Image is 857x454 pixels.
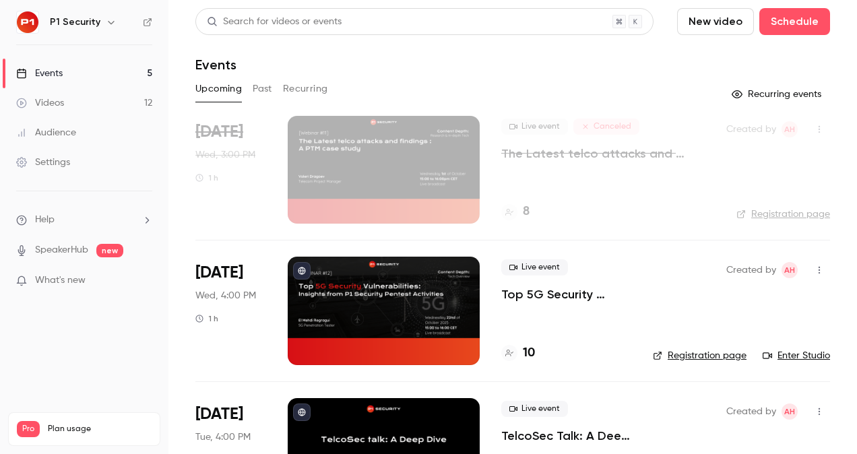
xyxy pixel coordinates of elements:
[782,403,798,420] span: Amine Hayad
[48,424,152,434] span: Plan usage
[677,8,754,35] button: New video
[16,213,152,227] li: help-dropdown-opener
[784,121,795,137] span: AH
[35,243,88,257] a: SpeakerHub
[726,121,776,137] span: Created by
[501,401,568,417] span: Live event
[653,349,747,362] a: Registration page
[501,286,631,302] a: Top 5G Security Vulnerabilities: Insights from P1 Security Pentest Activities
[195,121,243,143] span: [DATE]
[253,78,272,100] button: Past
[195,78,242,100] button: Upcoming
[782,262,798,278] span: Amine Hayad
[501,428,631,444] a: TelcoSec Talk: A Deep Dive
[96,244,123,257] span: new
[782,121,798,137] span: Amine Hayad
[784,403,795,420] span: AH
[195,257,266,364] div: Oct 22 Wed, 4:00 PM (Europe/Paris)
[195,148,255,162] span: Wed, 3:00 PM
[16,96,64,110] div: Videos
[195,262,243,284] span: [DATE]
[726,262,776,278] span: Created by
[136,275,152,287] iframe: Noticeable Trigger
[283,78,328,100] button: Recurring
[501,119,568,135] span: Live event
[759,8,830,35] button: Schedule
[17,421,40,437] span: Pro
[16,126,76,139] div: Audience
[17,11,38,33] img: P1 Security
[784,262,795,278] span: AH
[763,349,830,362] a: Enter Studio
[573,119,639,135] span: Canceled
[195,57,236,73] h1: Events
[195,313,218,324] div: 1 h
[195,172,218,183] div: 1 h
[726,84,830,105] button: Recurring events
[523,203,530,221] h4: 8
[16,156,70,169] div: Settings
[523,344,535,362] h4: 10
[16,67,63,80] div: Events
[736,207,830,221] a: Registration page
[195,403,243,425] span: [DATE]
[207,15,342,29] div: Search for videos or events
[195,116,266,224] div: Oct 1 Wed, 3:00 PM (Europe/Paris)
[501,145,705,162] a: The Latest telco attacks and findings : A PTM case study
[35,213,55,227] span: Help
[501,259,568,275] span: Live event
[195,289,256,302] span: Wed, 4:00 PM
[501,344,535,362] a: 10
[50,15,100,29] h6: P1 Security
[35,273,86,288] span: What's new
[195,430,251,444] span: Tue, 4:00 PM
[726,403,776,420] span: Created by
[501,203,530,221] a: 8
